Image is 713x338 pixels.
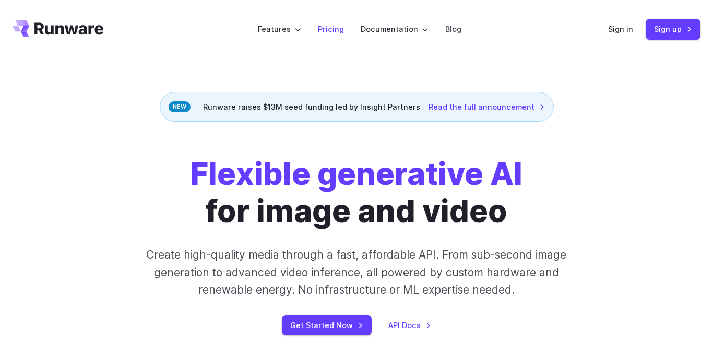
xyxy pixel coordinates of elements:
strong: Flexible generative AI [191,155,522,192]
a: Pricing [318,23,344,35]
a: Get Started Now [282,315,372,335]
a: Read the full announcement [429,101,545,113]
a: Go to / [13,20,103,37]
h1: for image and video [191,155,522,229]
a: API Docs [388,319,431,331]
a: Blog [445,23,461,35]
a: Sign in [608,23,633,35]
div: Runware raises $13M seed funding led by Insight Partners [160,92,554,122]
a: Sign up [646,19,700,39]
p: Create high-quality media through a fast, affordable API. From sub-second image generation to adv... [136,246,577,298]
label: Documentation [361,23,429,35]
label: Features [258,23,301,35]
